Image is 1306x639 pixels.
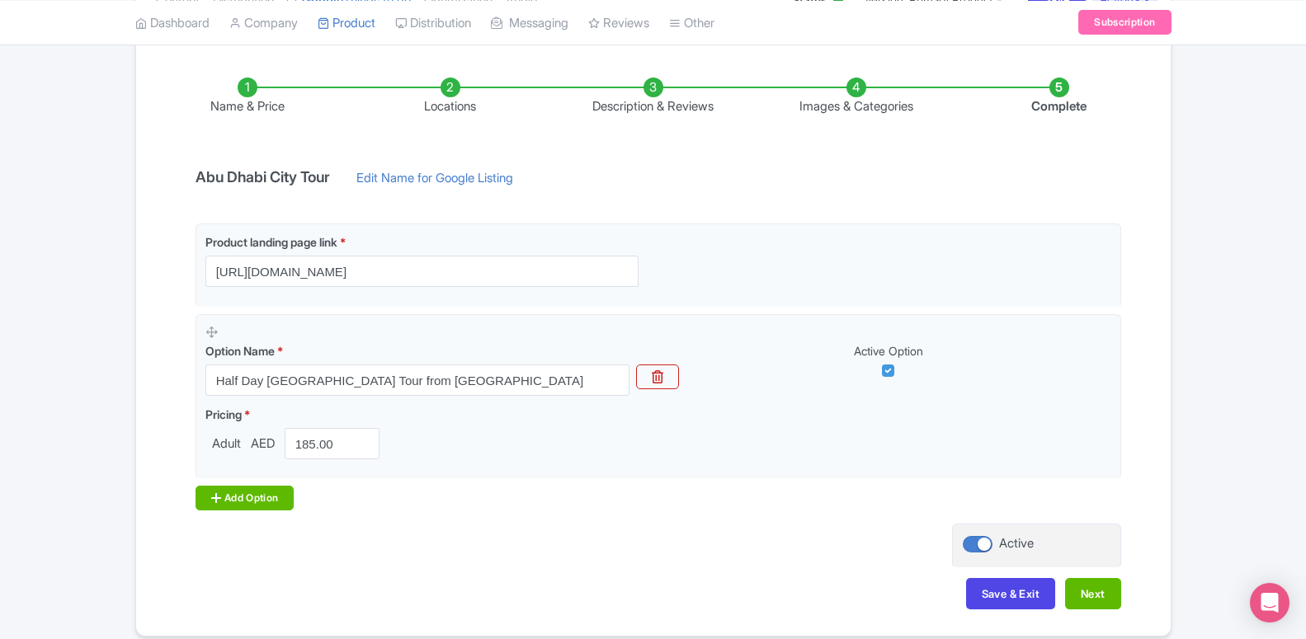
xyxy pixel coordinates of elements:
[196,486,295,510] div: Add Option
[186,169,340,186] h4: Abu Dhabi City Tour
[248,435,278,453] span: AED
[755,78,958,116] li: Images & Categories
[205,344,275,358] span: Option Name
[205,235,337,249] span: Product landing page link
[1250,583,1289,623] div: Open Intercom Messenger
[205,407,242,421] span: Pricing
[854,344,923,358] span: Active Option
[285,428,380,459] input: 0.00
[552,78,755,116] li: Description & Reviews
[966,578,1055,609] button: Save & Exit
[1078,10,1171,35] a: Subscription
[146,78,349,116] li: Name & Price
[205,256,639,287] input: Product landing page link
[999,534,1034,553] div: Active
[205,435,248,453] span: Adult
[205,364,629,396] input: Option Name
[349,78,552,116] li: Locations
[1065,578,1121,609] button: Next
[958,78,1161,116] li: Complete
[340,169,530,195] a: Edit Name for Google Listing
